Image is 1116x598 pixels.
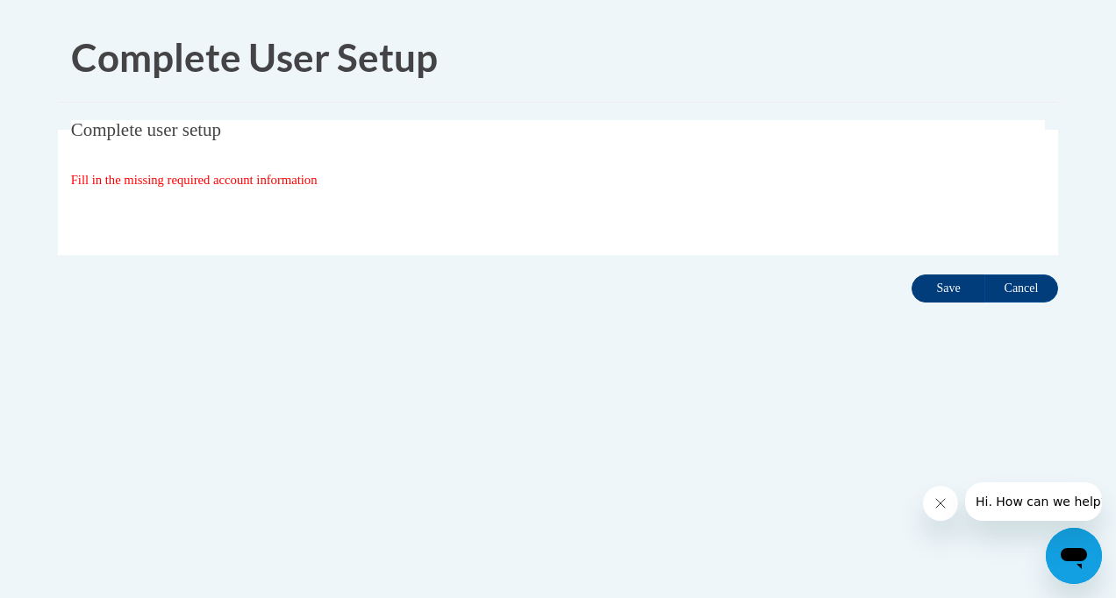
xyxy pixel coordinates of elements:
span: Complete User Setup [71,34,438,80]
span: Hi. How can we help? [11,12,142,26]
input: Save [912,274,985,303]
span: Complete user setup [71,119,221,140]
span: Fill in the missing required account information [71,173,318,187]
iframe: Close message [923,486,958,521]
iframe: Button to launch messaging window [1046,528,1102,584]
iframe: Message from company [965,482,1102,521]
input: Cancel [984,274,1058,303]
